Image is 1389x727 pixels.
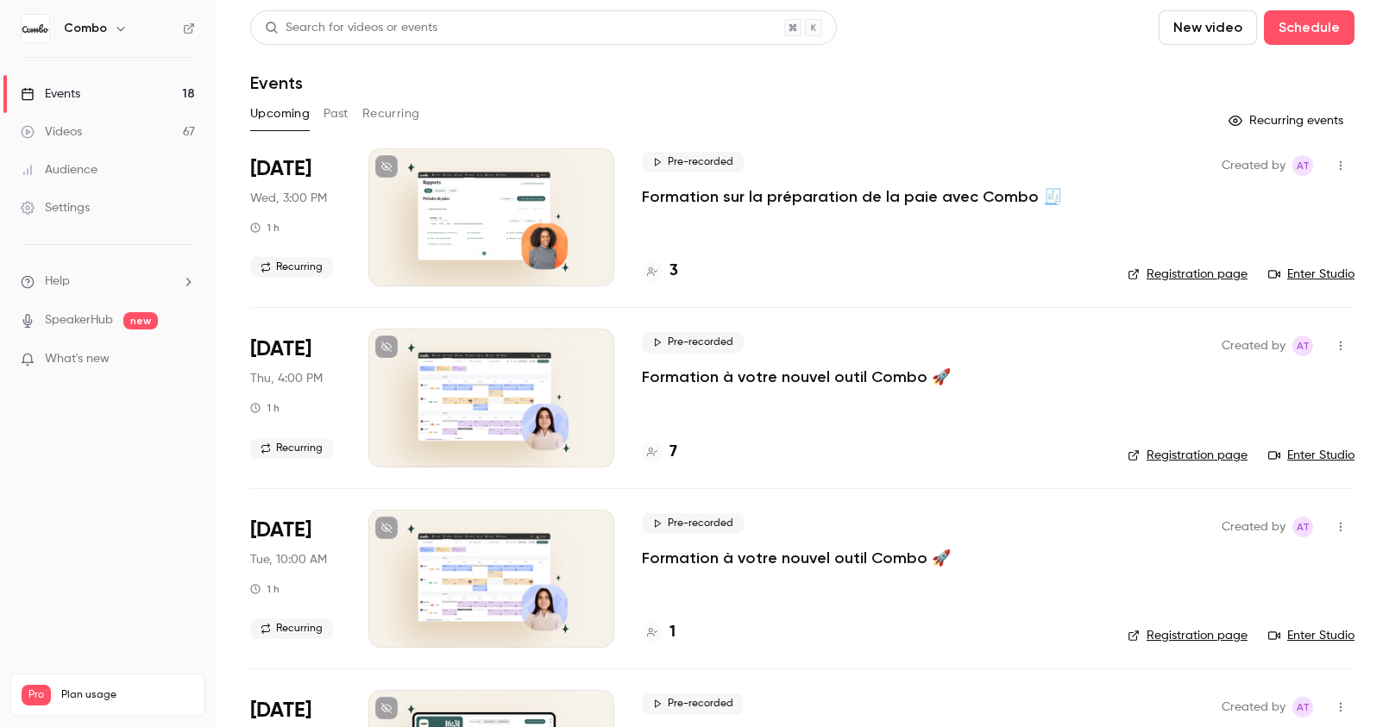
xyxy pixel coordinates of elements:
a: Formation à votre nouvel outil Combo 🚀 [642,548,951,568]
h4: 3 [669,260,678,283]
span: Amandine Test [1292,155,1313,176]
span: Pro [22,685,51,705]
h4: 7 [669,441,677,464]
span: Help [45,273,70,291]
span: Created by [1222,335,1285,356]
span: Recurring [250,618,333,639]
span: AT [1297,335,1310,356]
span: Recurring [250,257,333,278]
span: Thu, 4:00 PM [250,370,323,387]
button: Recurring [362,100,420,128]
span: Created by [1222,517,1285,537]
img: Combo [22,15,49,42]
iframe: Noticeable Trigger [174,352,195,367]
h1: Events [250,72,303,93]
div: 1 h [250,582,280,596]
span: Pre-recorded [642,152,744,172]
div: Settings [21,199,90,216]
a: Registration page [1128,266,1248,283]
span: Wed, 3:00 PM [250,190,327,207]
span: Amandine Test [1292,697,1313,718]
span: Pre-recorded [642,693,744,714]
div: Events [21,85,80,103]
span: AT [1297,155,1310,176]
button: Past [324,100,349,128]
div: Search for videos or events [265,19,437,37]
div: Audience [21,161,97,179]
h6: Combo [64,20,107,37]
span: [DATE] [250,697,311,724]
a: Enter Studio [1268,447,1354,464]
a: Formation à votre nouvel outil Combo 🚀 [642,367,951,387]
div: 1 h [250,221,280,235]
span: Pre-recorded [642,513,744,534]
span: [DATE] [250,335,311,363]
span: What's new [45,350,110,368]
li: help-dropdown-opener [21,273,195,291]
button: New video [1159,10,1257,45]
button: Schedule [1264,10,1354,45]
a: SpeakerHub [45,311,113,329]
a: Enter Studio [1268,627,1354,644]
div: Aug 28 Thu, 4:00 PM (Europe/Paris) [250,329,341,467]
a: Formation sur la préparation de la paie avec Combo 🧾 [642,186,1062,207]
span: Recurring [250,438,333,459]
a: 7 [642,441,677,464]
a: Registration page [1128,627,1248,644]
div: Sep 2 Tue, 10:00 AM (Europe/Paris) [250,510,341,648]
a: Registration page [1128,447,1248,464]
div: Videos [21,123,82,141]
h4: 1 [669,621,676,644]
span: [DATE] [250,155,311,183]
span: Amandine Test [1292,517,1313,537]
span: new [123,312,158,329]
span: Plan usage [61,688,194,702]
span: [DATE] [250,517,311,544]
span: Created by [1222,697,1285,718]
span: Tue, 10:00 AM [250,551,327,568]
span: AT [1297,697,1310,718]
a: 3 [642,260,678,283]
div: Aug 27 Wed, 3:00 PM (Europe/Paris) [250,148,341,286]
span: Created by [1222,155,1285,176]
span: Amandine Test [1292,335,1313,356]
div: 1 h [250,401,280,415]
span: Pre-recorded [642,332,744,353]
button: Upcoming [250,100,310,128]
a: 1 [642,621,676,644]
a: Enter Studio [1268,266,1354,283]
button: Recurring events [1221,107,1354,135]
span: AT [1297,517,1310,537]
